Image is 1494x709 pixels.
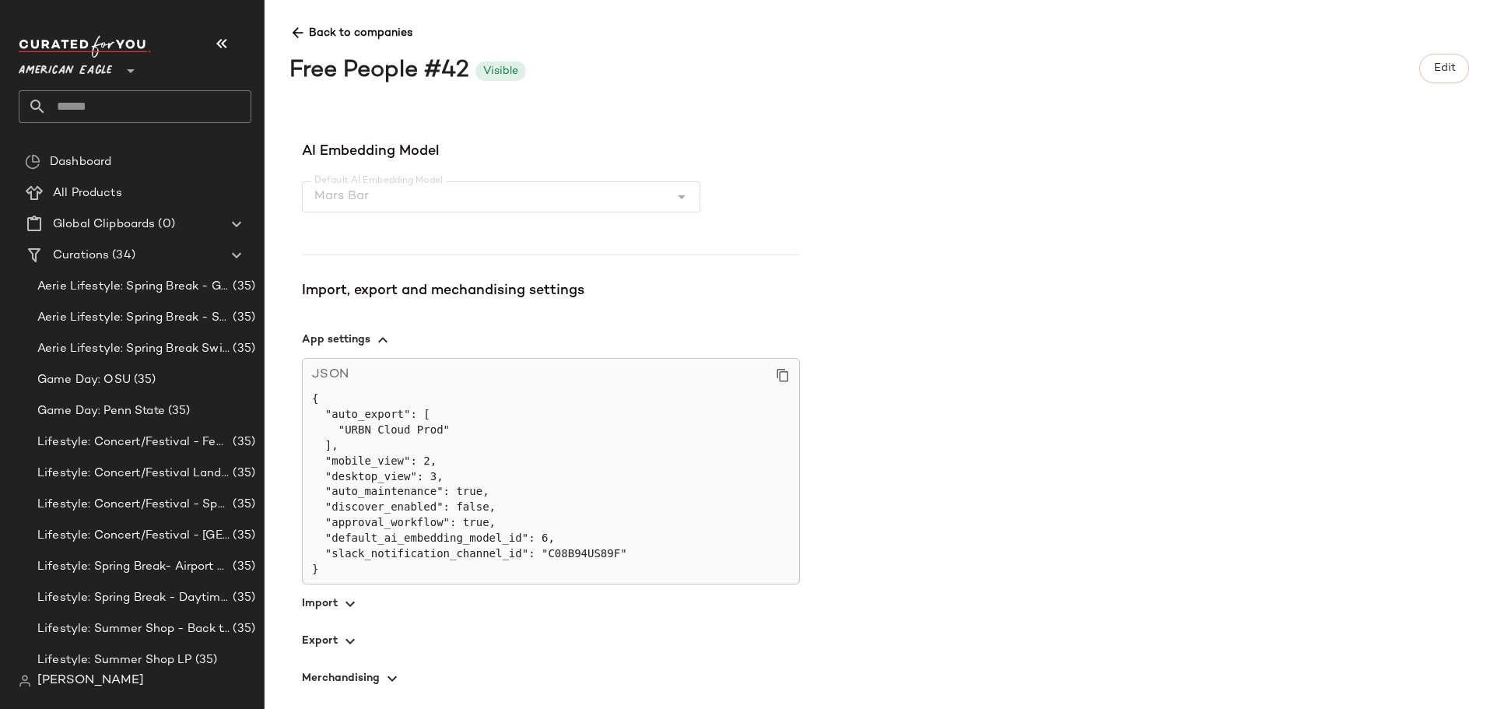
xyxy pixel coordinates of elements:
[230,527,255,545] span: (35)
[50,153,111,171] span: Dashboard
[25,154,40,170] img: svg%3e
[230,433,255,451] span: (35)
[1419,54,1469,83] button: Edit
[37,278,230,296] span: Aerie Lifestyle: Spring Break - Girly/Femme
[192,651,218,669] span: (35)
[1433,62,1455,75] span: Edit
[289,12,1469,41] span: Back to companies
[37,465,230,483] span: Lifestyle: Concert/Festival Landing Page
[302,659,800,697] button: Merchandising
[53,184,122,202] span: All Products
[155,216,174,233] span: (0)
[289,54,469,89] div: Free People #42
[230,465,255,483] span: (35)
[230,309,255,327] span: (35)
[302,141,800,163] span: AI Embedding Model
[37,402,165,420] span: Game Day: Penn State
[302,280,800,302] div: Import, export and mechandising settings
[37,340,230,358] span: Aerie Lifestyle: Spring Break Swimsuits Landing Page
[19,53,112,81] span: American Eagle
[19,36,151,58] img: cfy_white_logo.C9jOOHJF.svg
[53,216,155,233] span: Global Clipboards
[302,321,800,358] button: App settings
[165,402,191,420] span: (35)
[230,620,255,638] span: (35)
[230,558,255,576] span: (35)
[483,63,518,79] div: Visible
[37,433,230,451] span: Lifestyle: Concert/Festival - Femme
[53,247,109,265] span: Curations
[37,558,230,576] span: Lifestyle: Spring Break- Airport Style
[37,672,144,690] span: [PERSON_NAME]
[37,527,230,545] span: Lifestyle: Concert/Festival - [GEOGRAPHIC_DATA]
[230,278,255,296] span: (35)
[37,651,192,669] span: Lifestyle: Summer Shop LP
[312,365,349,385] span: JSON
[37,620,230,638] span: Lifestyle: Summer Shop - Back to School Essentials
[37,589,230,607] span: Lifestyle: Spring Break - Daytime Casual
[19,675,31,687] img: svg%3e
[230,340,255,358] span: (35)
[37,309,230,327] span: Aerie Lifestyle: Spring Break - Sporty
[109,247,135,265] span: (34)
[37,496,230,514] span: Lifestyle: Concert/Festival - Sporty
[230,496,255,514] span: (35)
[131,371,156,389] span: (35)
[230,589,255,607] span: (35)
[37,371,131,389] span: Game Day: OSU
[312,391,790,577] pre: { "auto_export": [ "URBN Cloud Prod" ], "mobile_view": 2, "desktop_view": 3, "auto_maintenance": ...
[302,584,800,622] button: Import
[302,622,800,659] button: Export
